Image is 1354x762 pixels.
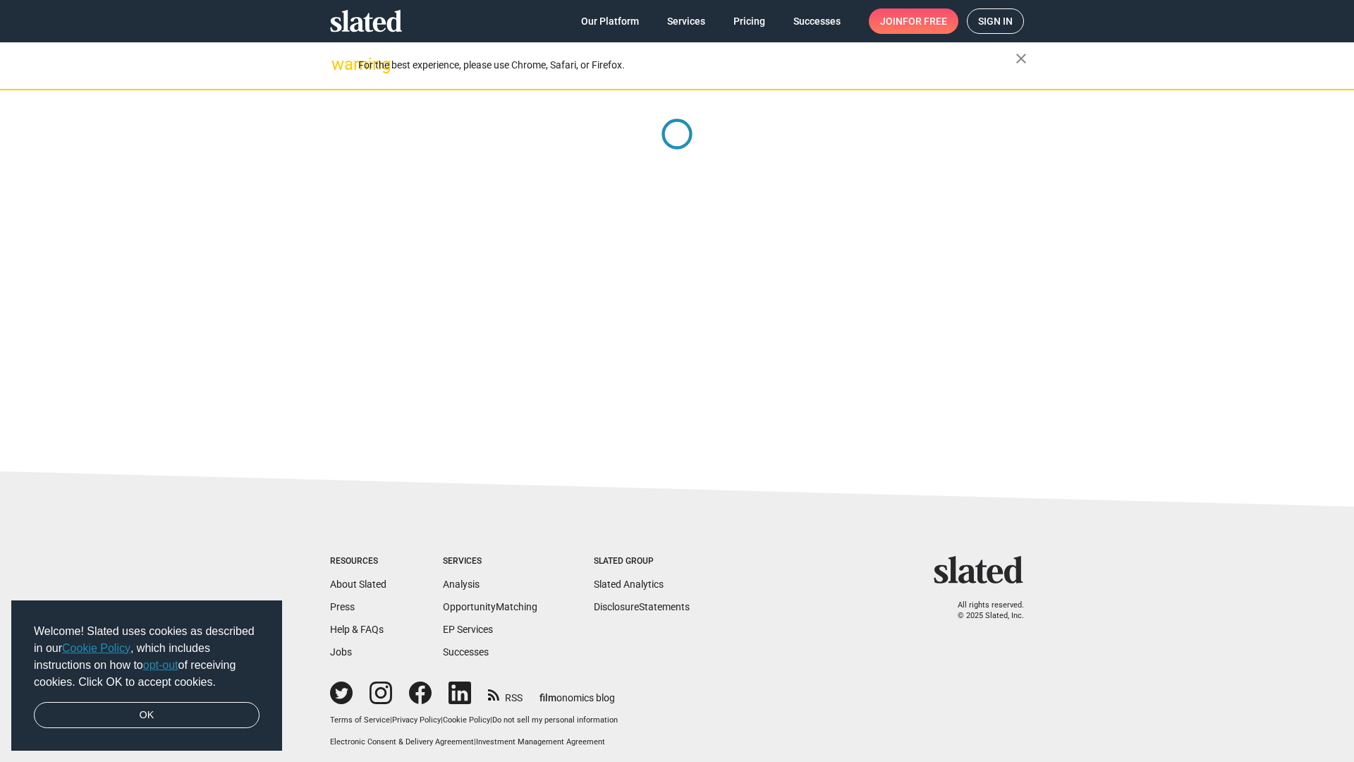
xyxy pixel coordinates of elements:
[330,737,474,746] a: Electronic Consent & Delivery Agreement
[443,601,537,612] a: OpportunityMatching
[476,737,605,746] a: Investment Management Agreement
[330,601,355,612] a: Press
[903,8,947,34] span: for free
[11,600,282,751] div: cookieconsent
[441,715,443,725] span: |
[443,556,537,567] div: Services
[943,600,1024,621] p: All rights reserved. © 2025 Slated, Inc.
[143,659,178,671] a: opt-out
[358,56,1015,75] div: For the best experience, please use Chrome, Safari, or Firefox.
[34,702,260,729] a: dismiss cookie message
[539,692,556,703] span: film
[331,56,348,73] mat-icon: warning
[869,8,958,34] a: Joinfor free
[967,8,1024,34] a: Sign in
[722,8,776,34] a: Pricing
[793,8,841,34] span: Successes
[581,8,639,34] span: Our Platform
[443,624,493,635] a: EP Services
[488,683,523,705] a: RSS
[443,579,480,590] a: Analysis
[594,579,664,590] a: Slated Analytics
[443,715,490,725] a: Cookie Policy
[594,601,690,612] a: DisclosureStatements
[443,646,489,658] a: Successes
[667,8,705,34] span: Services
[34,623,260,691] span: Welcome! Slated uses cookies as described in our , which includes instructions on how to of recei...
[330,715,390,725] a: Terms of Service
[656,8,716,34] a: Services
[539,680,615,705] a: filmonomics blog
[978,9,1013,33] span: Sign in
[490,715,492,725] span: |
[880,8,947,34] span: Join
[62,642,130,654] a: Cookie Policy
[733,8,765,34] span: Pricing
[474,737,476,746] span: |
[492,715,618,726] button: Do not sell my personal information
[782,8,852,34] a: Successes
[330,646,352,658] a: Jobs
[330,579,386,590] a: About Slated
[1013,50,1030,67] mat-icon: close
[594,556,690,567] div: Slated Group
[390,715,392,725] span: |
[330,556,386,567] div: Resources
[330,624,384,635] a: Help & FAQs
[392,715,441,725] a: Privacy Policy
[570,8,650,34] a: Our Platform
